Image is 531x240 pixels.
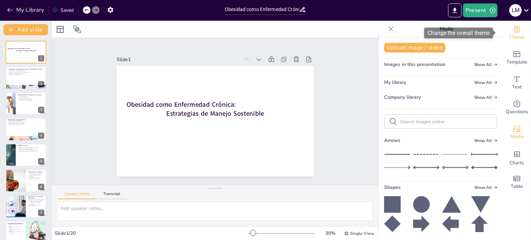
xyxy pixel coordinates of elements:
[8,74,44,75] p: Evaluación individualizada es clave
[38,210,44,216] div: 7
[6,92,46,115] div: 3
[8,73,44,74] p: Estrategias sostenibles son necesarias
[28,199,44,201] p: Diversos fenotipos afectan la ingesta
[18,97,44,98] p: Evaluar adiposidad es crucial
[8,71,44,73] p: La pérdida de peso requiere un tratamiento continuo
[384,184,401,191] span: Shapes
[38,184,44,190] div: 6
[16,50,36,51] strong: Estrategias de Manejo Sostenible
[52,7,74,13] div: Saved
[400,119,493,124] input: Search images online
[474,62,497,67] span: Show all
[8,229,24,231] p: Importancia de la conciencia alimentaria
[18,94,44,96] p: Evaluación de la Composición Corporal
[6,66,46,89] div: 2
[73,25,81,33] span: Position
[384,61,445,68] span: Images in this presentation
[8,70,44,71] p: La obesidad es una enfermedad crónica
[384,43,445,52] button: Upload image / video
[474,138,497,143] span: Show all
[18,96,44,97] p: IMC tiene limitaciones
[18,148,44,150] p: Objetivos del tratamiento son críticos
[28,174,44,177] p: Hábitos alimentarios deben ser analizados
[512,83,522,91] span: Text
[5,4,47,16] button: My Library
[384,79,406,86] span: My library
[509,33,525,41] span: Theme
[6,118,46,141] div: 4
[322,230,338,237] div: 30 %
[8,124,44,125] p: Importancia de la evaluación continua
[28,173,44,175] p: Historia del peso es importante
[8,48,30,50] strong: Obesidad como Enfermedad Crónica:
[384,94,421,100] span: Company library
[8,123,44,124] p: Relación cintura-talla como indicador
[28,178,44,180] p: Enfoque en las causas raíz
[169,85,258,141] strong: Estrategias de Manejo Sostenible
[18,147,44,148] p: Coexistencia de adiposidad y baja masa muscular
[18,151,44,152] p: Importancia de un enfoque multidisciplinario
[6,144,46,166] div: 5
[225,4,299,15] input: Insert title
[8,231,24,234] p: Enfoque en la regulación del comportamiento
[506,108,528,116] span: Questions
[38,158,44,164] div: 5
[96,192,127,199] button: Transcript
[28,201,44,202] p: Importancia de la ingesta hedónica
[6,195,46,218] div: 7
[503,21,531,46] div: Change the overall theme
[18,144,44,146] p: [MEDICAL_DATA]
[3,24,48,35] button: Add slide
[8,120,44,122] p: Grasa visceral y comorbilidades
[474,80,497,85] span: Show all
[55,230,249,237] div: Slide 1 / 20
[8,226,24,229] p: Deterioro de la percepción de hambre
[38,81,44,87] div: 2
[510,159,524,167] span: Charts
[18,149,44,151] p: Desafíos en el manejo de la [MEDICAL_DATA]
[8,222,24,224] p: Desregulación Alimentaria
[503,46,531,70] div: Add ready made slides
[474,95,497,100] span: Show all
[511,183,523,190] span: Table
[18,98,44,100] p: Importancia de la masa muscular
[384,137,400,144] span: Arrows
[424,28,493,38] div: Change the overall theme
[28,171,44,173] p: Evaluación de la Ingesta
[28,202,44,204] p: Comprensión de la conducta emocional
[509,4,522,17] div: L M
[509,3,522,17] button: L M
[474,185,497,190] span: Show all
[350,231,374,236] span: Single View
[57,192,96,199] button: Speaker Notes
[6,41,46,64] div: 1
[448,3,462,17] button: Export to PowerPoint
[463,3,497,17] button: Present
[503,145,531,170] div: Add charts and graphs
[8,119,44,121] p: Adiposidad y Comorbilidades
[38,107,44,113] div: 3
[503,70,531,95] div: Add text boxes
[55,24,66,35] div: Layout
[6,169,46,192] div: 6
[38,133,44,139] div: 4
[154,14,263,81] div: Slide 1
[503,170,531,195] div: Add a table
[28,177,44,179] p: Evaluación de la dieta actual
[8,122,44,123] p: Medidas de circunferencia son esenciales
[139,57,239,119] strong: Obesidad como Enfermedad Crónica:
[506,58,528,66] span: Template
[8,68,44,70] p: La Obesidad: Un Desafío de Salud a [GEOGRAPHIC_DATA]
[510,133,524,141] span: Media
[38,55,44,61] div: 1
[503,120,531,145] div: Add images, graphics, shapes or video
[28,195,44,199] p: Fenotipos de la Conducta Alimentaria
[397,21,496,37] p: Media
[8,224,24,226] p: Consumo impulsado por factores externos
[18,100,44,101] p: Necesidad de un enfoque integral
[28,204,44,207] p: Necesidad de intervenciones personalizadas
[503,95,531,120] div: Get real-time input from your audience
